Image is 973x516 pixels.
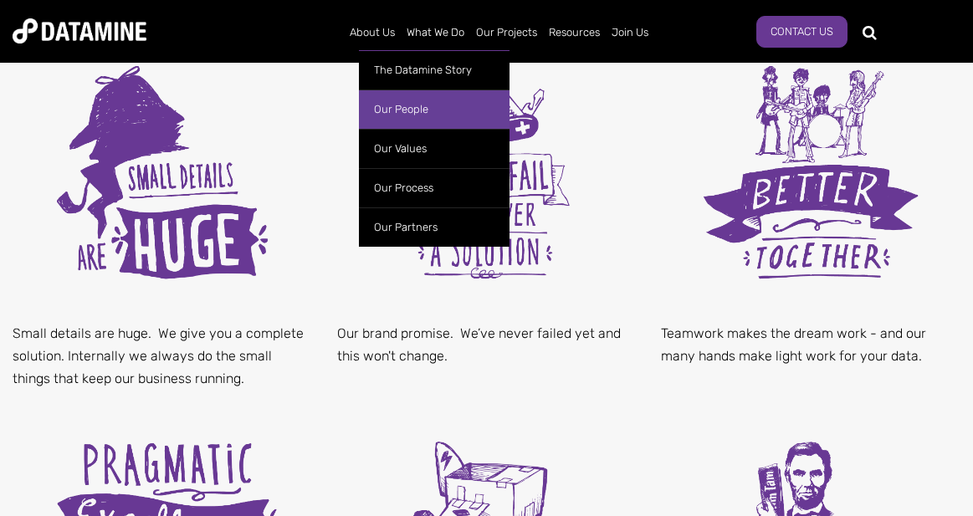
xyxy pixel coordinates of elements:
img: Better together [678,39,944,305]
a: Our People [359,89,510,129]
a: Contact Us [756,16,848,48]
img: Never fail to deliver a solution [354,39,620,305]
a: Our Projects [470,11,543,54]
a: Our Process [359,168,510,207]
p: Small details are huge. We give you a complete solution. Internally we always do the small things... [13,322,312,391]
a: The Datamine Story [359,50,510,89]
p: Teamwork makes the dream work - and our many hands make light work for your data. [661,322,960,367]
a: About Us [344,11,401,54]
a: Resources [543,11,606,54]
img: Datamine [13,18,146,43]
a: What We Do [401,11,470,54]
a: Our Partners [359,207,510,247]
a: Join Us [606,11,654,54]
img: Small Details Are Huge [29,39,295,305]
a: Our Values [359,129,510,168]
p: Our brand promise. We’ve never failed yet and this won't change. [337,322,637,367]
